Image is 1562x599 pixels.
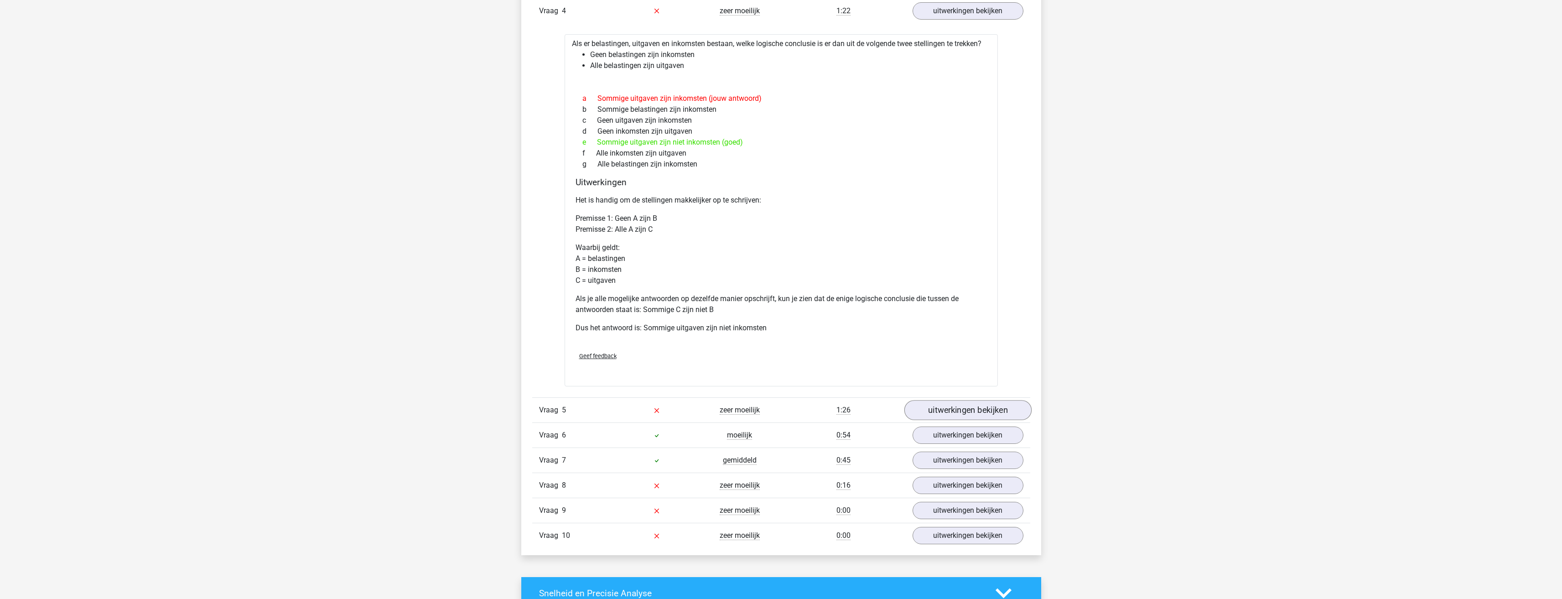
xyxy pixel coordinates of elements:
[720,406,760,415] span: zeer moeilijk
[539,5,562,16] span: Vraag
[836,456,851,465] span: 0:45
[913,477,1023,494] a: uitwerkingen bekijken
[904,400,1031,420] a: uitwerkingen bekijken
[582,159,597,170] span: g
[576,177,987,188] h4: Uitwerkingen
[539,480,562,491] span: Vraag
[590,60,991,71] li: Alle belastingen zijn uitgaven
[836,506,851,515] span: 0:00
[836,431,851,440] span: 0:54
[565,34,998,386] div: Als er belastingen, uitgaven en inkomsten bestaan, welke logische conclusie is er dan uit de volg...
[562,456,566,464] span: 7
[562,406,566,414] span: 5
[913,527,1023,544] a: uitwerkingen bekijken
[576,213,987,235] p: Premisse 1: Geen A zijn B Premisse 2: Alle A zijn C
[590,49,991,60] li: Geen belastingen zijn inkomsten
[720,6,760,16] span: zeer moeilijk
[836,406,851,415] span: 1:26
[836,6,851,16] span: 1:22
[576,104,987,115] div: Sommige belastingen zijn inkomsten
[582,137,597,148] span: e
[562,6,566,15] span: 4
[582,104,597,115] span: b
[576,148,987,159] div: Alle inkomsten zijn uitgaven
[836,531,851,540] span: 0:00
[576,159,987,170] div: Alle belastingen zijn inkomsten
[582,148,596,159] span: f
[539,405,562,416] span: Vraag
[539,430,562,441] span: Vraag
[913,2,1023,20] a: uitwerkingen bekijken
[562,531,570,540] span: 10
[913,502,1023,519] a: uitwerkingen bekijken
[913,452,1023,469] a: uitwerkingen bekijken
[582,115,597,126] span: c
[576,93,987,104] div: Sommige uitgaven zijn inkomsten (jouw antwoord)
[579,353,617,359] span: Geef feedback
[562,506,566,515] span: 9
[723,456,757,465] span: gemiddeld
[836,481,851,490] span: 0:16
[576,137,987,148] div: Sommige uitgaven zijn niet inkomsten (goed)
[539,588,982,599] h4: Snelheid en Precisie Analyse
[582,126,597,137] span: d
[539,455,562,466] span: Vraag
[562,481,566,490] span: 8
[576,115,987,126] div: Geen uitgaven zijn inkomsten
[727,431,752,440] span: moeilijk
[539,505,562,516] span: Vraag
[576,323,987,333] p: Dus het antwoord is: Sommige uitgaven zijn niet inkomsten
[576,126,987,137] div: Geen inkomsten zijn uitgaven
[539,530,562,541] span: Vraag
[576,293,987,315] p: Als je alle mogelijke antwoorden op dezelfde manier opschrijft, kun je zien dat de enige logische...
[913,427,1023,444] a: uitwerkingen bekijken
[720,531,760,540] span: zeer moeilijk
[562,431,566,439] span: 6
[720,506,760,515] span: zeer moeilijk
[582,93,597,104] span: a
[576,195,987,206] p: Het is handig om de stellingen makkelijker op te schrijven:
[576,242,987,286] p: Waarbij geldt: A = belastingen B = inkomsten C = uitgaven
[720,481,760,490] span: zeer moeilijk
